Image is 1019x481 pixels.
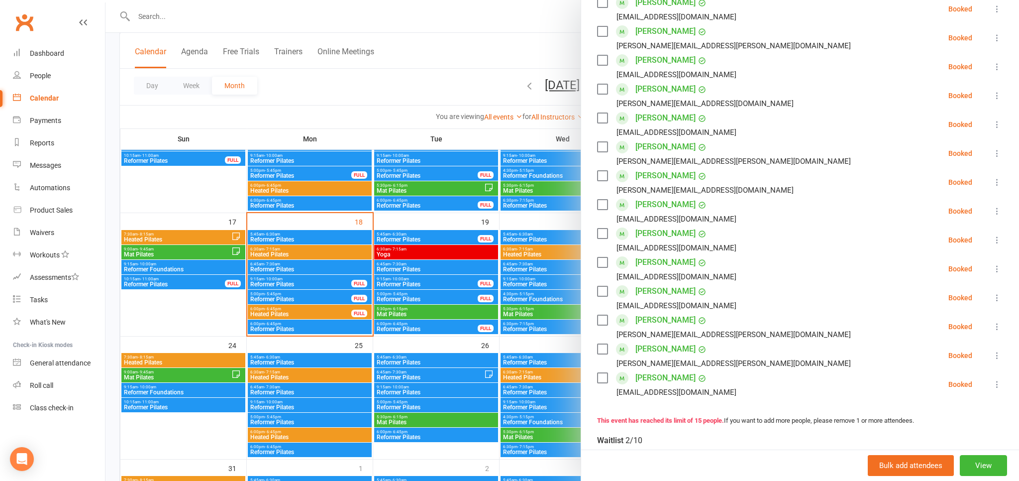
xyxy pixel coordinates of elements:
[868,455,954,476] button: Bulk add attendees
[616,97,794,110] div: [PERSON_NAME][EMAIL_ADDRESS][DOMAIN_NAME]
[13,374,105,397] a: Roll call
[30,49,64,57] div: Dashboard
[30,251,60,259] div: Workouts
[30,117,61,124] div: Payments
[616,126,736,139] div: [EMAIL_ADDRESS][DOMAIN_NAME]
[635,81,696,97] a: [PERSON_NAME]
[616,155,851,168] div: [PERSON_NAME][EMAIL_ADDRESS][PERSON_NAME][DOMAIN_NAME]
[13,352,105,374] a: General attendance kiosk mode
[635,168,696,184] a: [PERSON_NAME]
[616,357,851,370] div: [PERSON_NAME][EMAIL_ADDRESS][PERSON_NAME][DOMAIN_NAME]
[948,237,972,243] div: Booked
[635,370,696,386] a: [PERSON_NAME]
[616,270,736,283] div: [EMAIL_ADDRESS][DOMAIN_NAME]
[30,94,59,102] div: Calendar
[13,266,105,289] a: Assessments
[960,455,1007,476] button: View
[616,328,851,341] div: [PERSON_NAME][EMAIL_ADDRESS][PERSON_NAME][DOMAIN_NAME]
[13,397,105,419] a: Class kiosk mode
[635,283,696,299] a: [PERSON_NAME]
[625,434,642,448] div: 2/10
[30,318,66,326] div: What's New
[13,132,105,154] a: Reports
[30,381,53,389] div: Roll call
[616,386,736,399] div: [EMAIL_ADDRESS][DOMAIN_NAME]
[30,404,74,412] div: Class check-in
[635,23,696,39] a: [PERSON_NAME]
[948,34,972,41] div: Booked
[13,154,105,177] a: Messages
[597,417,724,424] strong: This event has reached its limit of 15 people.
[635,197,696,213] a: [PERSON_NAME]
[13,244,105,266] a: Workouts
[30,184,70,192] div: Automations
[616,299,736,312] div: [EMAIL_ADDRESS][DOMAIN_NAME]
[13,110,105,132] a: Payments
[30,273,79,281] div: Assessments
[616,213,736,226] div: [EMAIL_ADDRESS][DOMAIN_NAME]
[597,434,642,448] div: Waitlist
[13,42,105,65] a: Dashboard
[635,139,696,155] a: [PERSON_NAME]
[635,226,696,241] a: [PERSON_NAME]
[30,229,54,237] div: Waivers
[12,10,37,35] a: Clubworx
[30,359,91,367] div: General attendance
[616,241,736,254] div: [EMAIL_ADDRESS][DOMAIN_NAME]
[13,65,105,87] a: People
[948,323,972,330] div: Booked
[635,110,696,126] a: [PERSON_NAME]
[948,381,972,388] div: Booked
[948,150,972,157] div: Booked
[948,5,972,12] div: Booked
[30,161,61,169] div: Messages
[948,352,972,359] div: Booked
[616,10,736,23] div: [EMAIL_ADDRESS][DOMAIN_NAME]
[635,312,696,328] a: [PERSON_NAME]
[948,294,972,301] div: Booked
[13,87,105,110] a: Calendar
[13,199,105,222] a: Product Sales
[948,63,972,70] div: Booked
[635,254,696,270] a: [PERSON_NAME]
[30,296,48,304] div: Tasks
[948,179,972,186] div: Booked
[948,92,972,99] div: Booked
[948,121,972,128] div: Booked
[597,416,1003,426] div: If you want to add more people, please remove 1 or more attendees.
[616,184,794,197] div: [PERSON_NAME][EMAIL_ADDRESS][DOMAIN_NAME]
[13,177,105,199] a: Automations
[30,206,73,214] div: Product Sales
[635,341,696,357] a: [PERSON_NAME]
[13,222,105,244] a: Waivers
[10,447,34,471] div: Open Intercom Messenger
[30,72,51,80] div: People
[616,39,851,52] div: [PERSON_NAME][EMAIL_ADDRESS][PERSON_NAME][DOMAIN_NAME]
[948,208,972,215] div: Booked
[13,311,105,334] a: What's New
[13,289,105,311] a: Tasks
[616,68,736,81] div: [EMAIL_ADDRESS][DOMAIN_NAME]
[948,265,972,272] div: Booked
[635,52,696,68] a: [PERSON_NAME]
[30,139,54,147] div: Reports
